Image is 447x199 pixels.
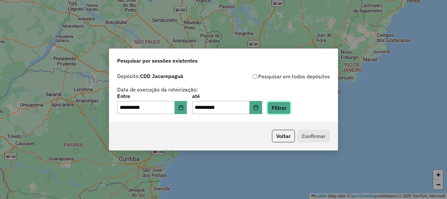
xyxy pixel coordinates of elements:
[117,86,198,93] label: Data de execução da roteirização:
[140,73,183,79] strong: CDD Jacarepaguá
[272,130,295,142] button: Voltar
[267,102,291,114] button: Filtrar
[223,72,330,80] div: Pesquisar em todos depósitos
[250,101,262,114] button: Choose Date
[117,72,183,80] label: Depósito:
[117,57,198,65] span: Pesquisar por sessões existentes
[175,101,187,114] button: Choose Date
[117,92,187,100] label: Entre
[192,92,262,100] label: até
